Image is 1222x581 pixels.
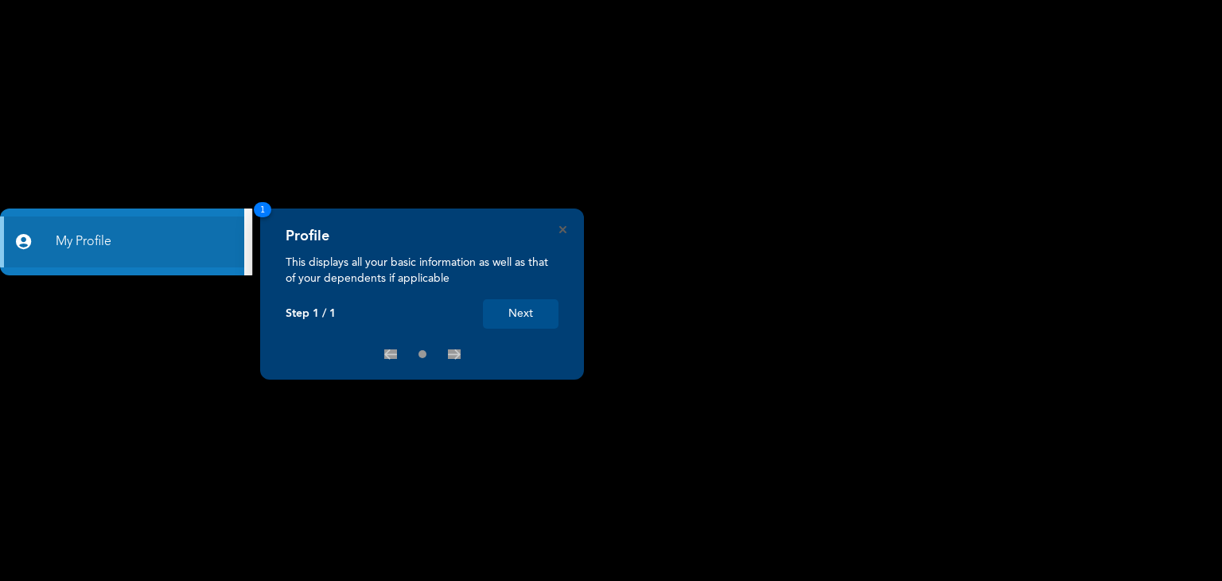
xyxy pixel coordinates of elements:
[286,228,329,245] h4: Profile
[483,299,558,329] button: Next
[254,202,271,217] span: 1
[286,307,336,321] p: Step 1 / 1
[559,226,566,233] button: Close
[286,255,558,287] p: This displays all your basic information as well as that of your dependents if applicable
